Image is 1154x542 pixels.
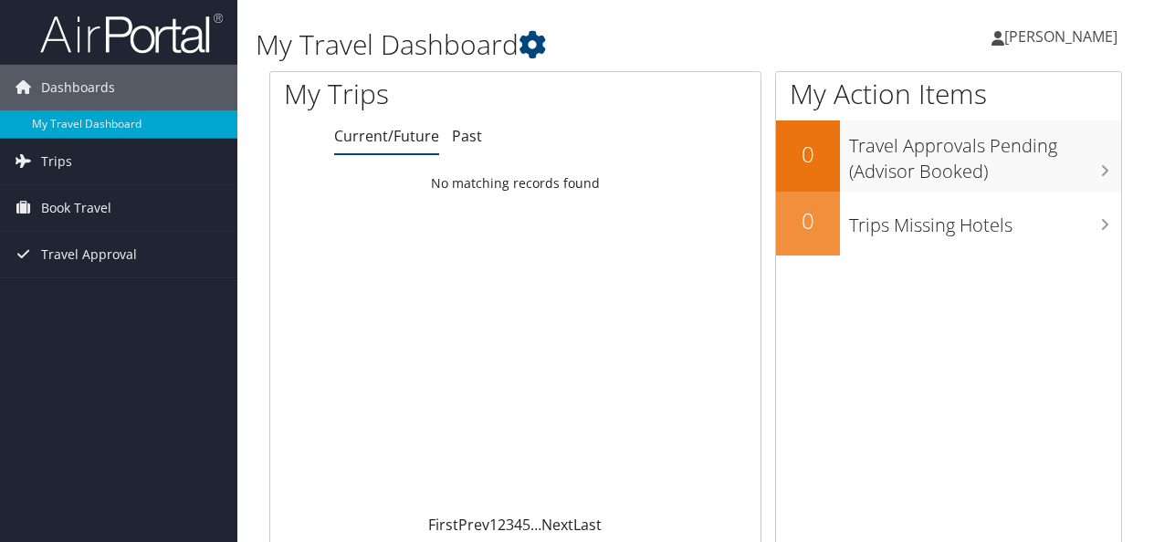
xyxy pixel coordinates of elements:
a: 2 [498,515,506,535]
span: Dashboards [41,65,115,110]
a: Last [573,515,602,535]
span: Book Travel [41,185,111,231]
a: 5 [522,515,530,535]
a: Current/Future [334,126,439,146]
h1: My Action Items [776,75,1121,113]
span: Trips [41,139,72,184]
span: [PERSON_NAME] [1004,26,1117,47]
a: 1 [489,515,498,535]
a: 4 [514,515,522,535]
a: 0Trips Missing Hotels [776,192,1121,255]
h3: Trips Missing Hotels [849,203,1121,238]
h1: My Trips [284,75,542,113]
h2: 0 [776,205,840,236]
td: No matching records found [270,167,761,200]
span: Travel Approval [41,232,137,277]
a: 3 [506,515,514,535]
h1: My Travel Dashboard [256,26,843,64]
a: First [428,515,458,535]
h2: 0 [776,139,840,170]
a: 0Travel Approvals Pending (Advisor Booked) [776,120,1121,191]
a: Prev [458,515,489,535]
a: [PERSON_NAME] [991,9,1136,64]
a: Next [541,515,573,535]
a: Past [452,126,482,146]
img: airportal-logo.png [40,12,223,55]
h3: Travel Approvals Pending (Advisor Booked) [849,124,1121,184]
span: … [530,515,541,535]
